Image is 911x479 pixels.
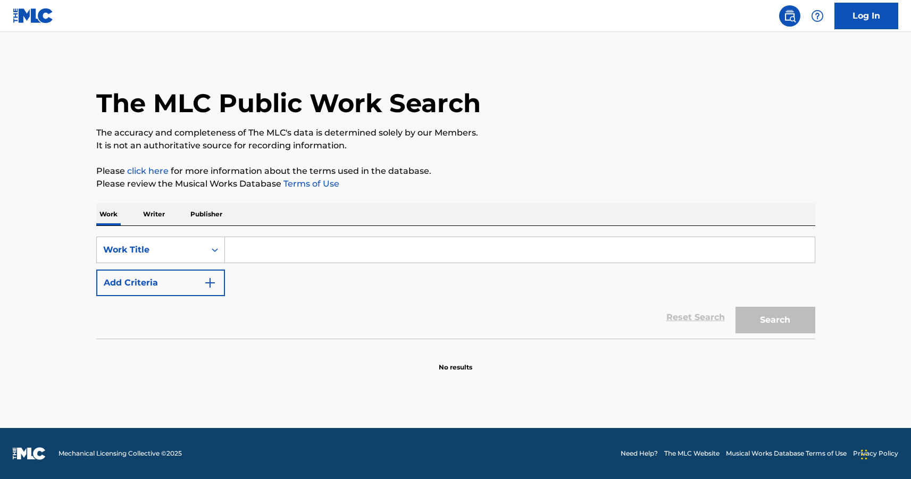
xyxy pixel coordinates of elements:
[621,449,658,458] a: Need Help?
[96,127,815,139] p: The accuracy and completeness of The MLC's data is determined solely by our Members.
[127,166,169,176] a: click here
[96,165,815,178] p: Please for more information about the terms used in the database.
[726,449,847,458] a: Musical Works Database Terms of Use
[439,350,472,372] p: No results
[834,3,898,29] a: Log In
[281,179,339,189] a: Terms of Use
[96,87,481,119] h1: The MLC Public Work Search
[807,5,828,27] div: Help
[861,439,867,470] div: Drag
[664,449,720,458] a: The MLC Website
[853,449,898,458] a: Privacy Policy
[96,203,121,225] p: Work
[13,8,54,23] img: MLC Logo
[858,428,911,479] iframe: Chat Widget
[783,10,796,22] img: search
[140,203,168,225] p: Writer
[13,447,46,460] img: logo
[103,243,199,256] div: Work Title
[96,139,815,152] p: It is not an authoritative source for recording information.
[811,10,824,22] img: help
[187,203,225,225] p: Publisher
[204,276,216,289] img: 9d2ae6d4665cec9f34b9.svg
[96,237,815,339] form: Search Form
[96,178,815,190] p: Please review the Musical Works Database
[58,449,182,458] span: Mechanical Licensing Collective © 2025
[96,270,225,296] button: Add Criteria
[779,5,800,27] a: Public Search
